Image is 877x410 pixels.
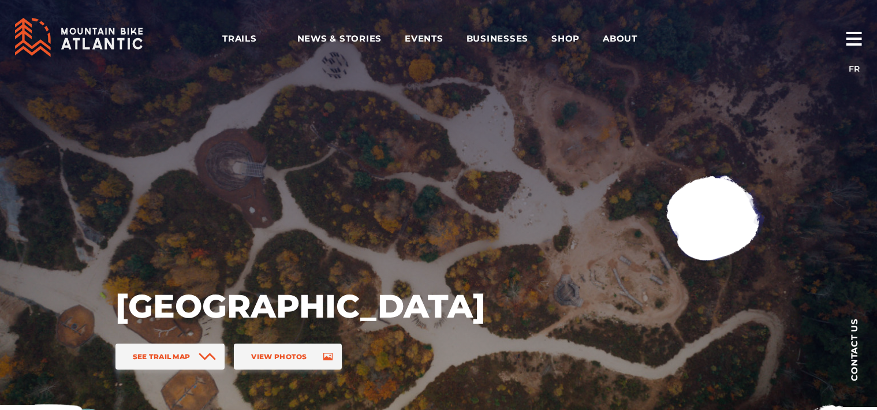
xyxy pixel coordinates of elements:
span: Trails [222,33,274,44]
span: See Trail Map [133,352,191,361]
a: See Trail Map [115,344,225,370]
span: View Photos [251,352,307,361]
span: Businesses [467,33,529,44]
span: News & Stories [297,33,382,44]
a: FR [849,64,860,74]
span: Shop [551,33,580,44]
span: Events [405,33,443,44]
h1: [GEOGRAPHIC_DATA] [115,286,485,326]
a: Contact us [831,300,877,398]
a: View Photos [234,344,341,370]
span: About [603,33,655,44]
span: Contact us [850,318,859,381]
